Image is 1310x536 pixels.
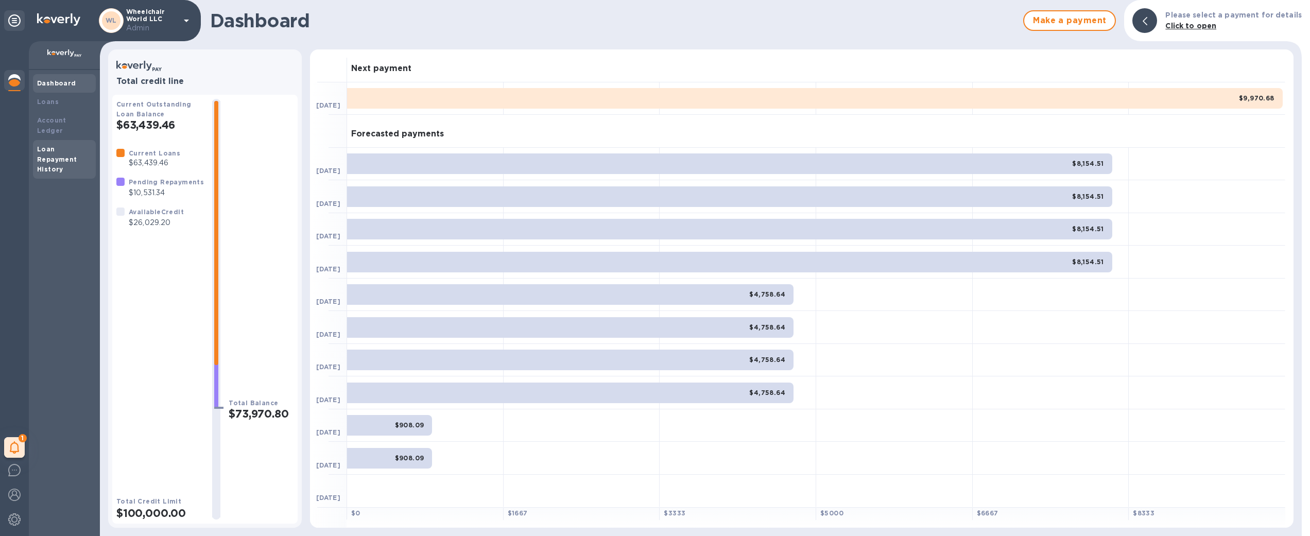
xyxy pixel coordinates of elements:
[37,98,59,106] b: Loans
[129,187,204,198] p: $10,531.34
[1032,14,1107,27] span: Make a payment
[1239,94,1274,102] b: $9,970.68
[316,298,340,305] b: [DATE]
[229,407,294,420] h2: $73,970.80
[395,421,424,429] b: $908.09
[749,290,785,298] b: $4,758.64
[351,509,360,517] b: $ 0
[749,389,785,396] b: $4,758.64
[749,323,785,331] b: $4,758.64
[106,16,117,24] b: WL
[820,509,843,517] b: $ 5000
[1072,258,1104,266] b: $8,154.51
[1165,22,1216,30] b: Click to open
[1023,10,1116,31] button: Make a payment
[316,461,340,469] b: [DATE]
[19,434,27,442] span: 1
[1072,160,1104,167] b: $8,154.51
[129,208,184,216] b: Available Credit
[116,77,294,87] h3: Total credit line
[37,79,76,87] b: Dashboard
[37,145,77,174] b: Loan Repayment History
[129,158,180,168] p: $63,439.46
[116,100,192,118] b: Current Outstanding Loan Balance
[126,23,178,33] p: Admin
[37,13,80,26] img: Logo
[129,149,180,157] b: Current Loans
[316,200,340,208] b: [DATE]
[316,331,340,338] b: [DATE]
[316,265,340,273] b: [DATE]
[749,356,785,364] b: $4,758.64
[316,396,340,404] b: [DATE]
[1165,11,1302,19] b: Please select a payment for details
[977,509,998,517] b: $ 6667
[116,507,204,520] h2: $100,000.00
[316,167,340,175] b: [DATE]
[351,64,411,74] h3: Next payment
[316,101,340,109] b: [DATE]
[116,497,181,505] b: Total Credit Limit
[351,129,444,139] h3: Forecasted payments
[316,363,340,371] b: [DATE]
[129,178,204,186] b: Pending Repayments
[4,10,25,31] div: Unpin categories
[1072,193,1104,200] b: $8,154.51
[37,116,66,134] b: Account Ledger
[316,232,340,240] b: [DATE]
[116,118,204,131] h2: $63,439.46
[316,494,340,502] b: [DATE]
[395,454,424,462] b: $908.09
[1072,225,1104,233] b: $8,154.51
[664,509,685,517] b: $ 3333
[229,399,278,407] b: Total Balance
[126,8,178,33] p: Wheelchair World LLC
[316,428,340,436] b: [DATE]
[210,10,1018,31] h1: Dashboard
[508,509,528,517] b: $ 1667
[1133,509,1154,517] b: $ 8333
[129,217,184,228] p: $26,029.20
